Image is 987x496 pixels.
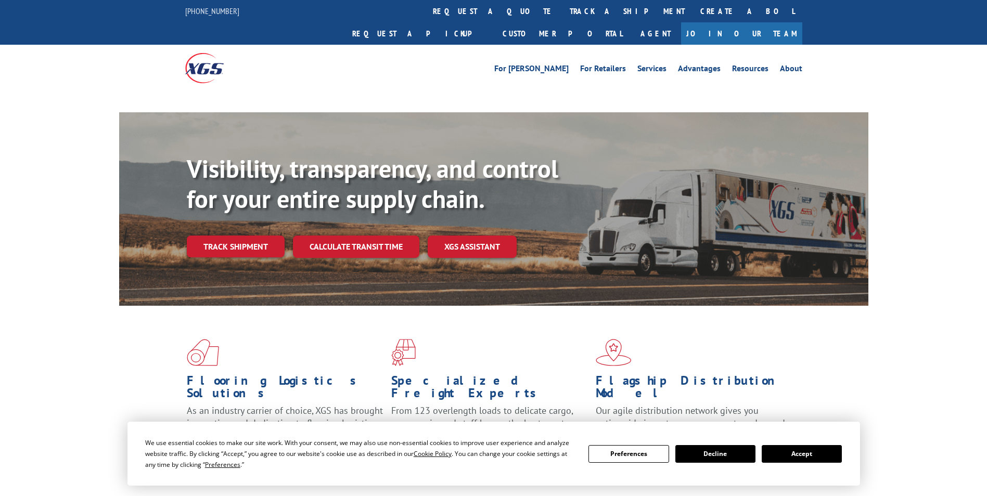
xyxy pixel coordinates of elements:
button: Accept [762,445,842,463]
div: Cookie Consent Prompt [127,422,860,486]
h1: Specialized Freight Experts [391,374,588,404]
button: Preferences [588,445,669,463]
a: Track shipment [187,236,285,257]
h1: Flooring Logistics Solutions [187,374,383,404]
button: Decline [675,445,755,463]
a: Resources [732,64,768,76]
a: Agent [630,22,681,45]
img: xgs-icon-focused-on-flooring-red [391,339,416,366]
span: Cookie Policy [414,449,452,458]
a: XGS ASSISTANT [428,236,517,258]
span: Preferences [205,460,240,469]
img: xgs-icon-flagship-distribution-model-red [596,339,632,366]
a: Advantages [678,64,721,76]
a: For Retailers [580,64,626,76]
b: Visibility, transparency, and control for your entire supply chain. [187,152,558,215]
img: xgs-icon-total-supply-chain-intelligence-red [187,339,219,366]
a: Request a pickup [344,22,495,45]
p: From 123 overlength loads to delicate cargo, our experienced staff knows the best way to move you... [391,404,588,451]
a: Calculate transit time [293,236,419,258]
div: We use essential cookies to make our site work. With your consent, we may also use non-essential ... [145,437,576,470]
a: [PHONE_NUMBER] [185,6,239,16]
a: Customer Portal [495,22,630,45]
a: Join Our Team [681,22,802,45]
a: For [PERSON_NAME] [494,64,569,76]
span: As an industry carrier of choice, XGS has brought innovation and dedication to flooring logistics... [187,404,383,441]
a: Services [637,64,666,76]
span: Our agile distribution network gives you nationwide inventory management on demand. [596,404,787,429]
a: About [780,64,802,76]
h1: Flagship Distribution Model [596,374,792,404]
